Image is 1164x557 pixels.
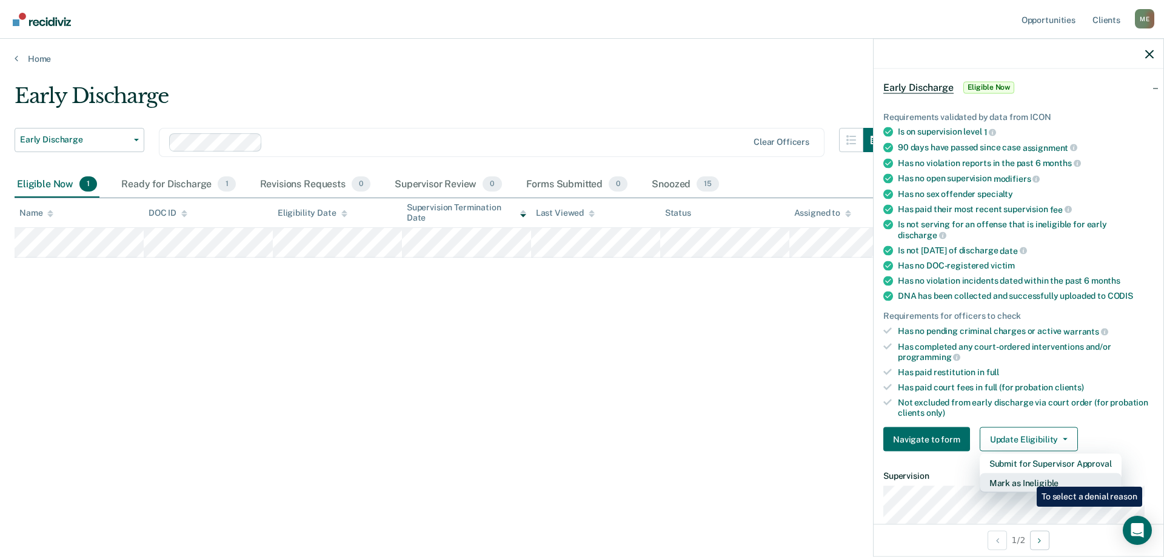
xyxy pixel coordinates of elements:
div: DNA has been collected and successfully uploaded to [898,291,1154,301]
div: Is not serving for an offense that is ineligible for early [898,219,1154,240]
div: Eligible Now [15,172,99,198]
span: clients) [1055,382,1084,392]
span: full [986,367,999,377]
button: Mark as Ineligible [980,473,1122,493]
div: Not excluded from early discharge via court order (for probation clients [898,397,1154,418]
div: Assigned to [794,208,851,218]
div: Has paid their most recent supervision [898,204,1154,215]
div: Supervision Termination Date [407,202,526,223]
div: Status [665,208,691,218]
div: DOC ID [149,208,187,218]
a: Home [15,53,1149,64]
div: Early DischargeEligible Now [874,68,1163,107]
div: Eligibility Date [278,208,347,218]
div: Has no sex offender [898,188,1154,199]
span: fee [1050,204,1072,214]
div: Supervisor Review [392,172,504,198]
div: Has no pending criminal charges or active [898,326,1154,337]
div: Requirements validated by data from ICON [883,112,1154,122]
button: Navigate to form [883,427,970,452]
span: Early Discharge [20,135,129,145]
div: M E [1135,9,1154,28]
div: Name [19,208,53,218]
span: 15 [697,176,719,192]
div: 90 days have passed since case [898,142,1154,153]
button: Previous Opportunity [988,530,1007,550]
span: Early Discharge [883,81,954,93]
span: 1 [79,176,97,192]
button: Submit for Supervisor Approval [980,454,1122,473]
div: Forms Submitted [524,172,630,198]
span: victim [991,261,1015,270]
div: Has paid restitution in [898,367,1154,378]
span: assignment [1023,142,1077,152]
span: 0 [483,176,501,192]
img: Recidiviz [13,13,71,26]
button: Profile dropdown button [1135,9,1154,28]
span: months [1091,276,1120,285]
span: Eligible Now [963,81,1015,93]
div: Has completed any court-ordered interventions and/or [898,341,1154,362]
div: Last Viewed [536,208,595,218]
div: Has paid court fees in full (for probation [898,382,1154,392]
span: CODIS [1108,291,1133,301]
div: Early Discharge [15,84,888,118]
a: Navigate to form link [883,427,975,452]
span: 1 [218,176,235,192]
div: Snoozed [649,172,721,198]
span: months [1043,158,1081,168]
span: 1 [984,127,997,137]
div: Has no violation reports in the past 6 [898,158,1154,168]
div: Is on supervision level [898,127,1154,138]
span: modifiers [994,173,1040,183]
div: Open Intercom Messenger [1123,516,1152,545]
div: Is not [DATE] of discharge [898,245,1154,256]
div: Requirements for officers to check [883,311,1154,321]
div: Has no violation incidents dated within the past 6 [898,276,1154,286]
span: discharge [898,230,946,239]
span: 0 [352,176,370,192]
div: Ready for Discharge [119,172,238,198]
button: Next Opportunity [1030,530,1049,550]
div: Revisions Requests [258,172,373,198]
span: specialty [977,188,1013,198]
div: Has no DOC-registered [898,261,1154,271]
button: Update Eligibility [980,427,1078,452]
span: 0 [609,176,627,192]
dt: Supervision [883,471,1154,481]
span: date [1000,245,1026,255]
span: only) [926,407,945,417]
span: programming [898,352,960,362]
div: Has no open supervision [898,173,1154,184]
span: warrants [1063,326,1108,336]
div: Clear officers [754,137,809,147]
div: 1 / 2 [874,524,1163,556]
